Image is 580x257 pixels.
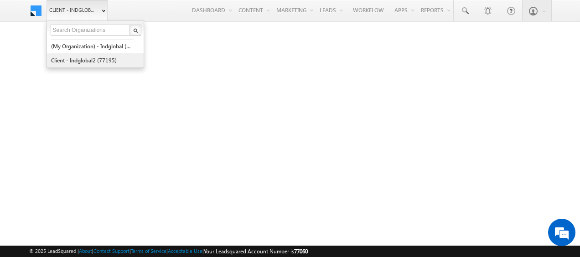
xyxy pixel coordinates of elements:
a: (My Organization) - indglobal (48060) [51,39,134,53]
span: Your Leadsquared Account Number is [204,248,308,255]
img: Search [133,28,138,33]
img: d_60004797649_company_0_60004797649 [16,48,38,60]
a: Contact Support [93,248,129,254]
a: Acceptable Use [168,248,202,254]
a: About [79,248,92,254]
input: Search Organizations [51,25,131,36]
span: Client - indglobal1 (77060) [49,5,97,15]
textarea: Type your message and hit 'Enter' [12,84,166,190]
div: Minimize live chat window [150,5,171,26]
a: Terms of Service [131,248,166,254]
em: Start Chat [124,197,166,209]
a: Client - indglobal2 (77195) [51,53,134,67]
div: Chat with us now [47,48,153,60]
span: 77060 [294,248,308,255]
span: © 2025 LeadSquared | | | | | [29,247,308,256]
